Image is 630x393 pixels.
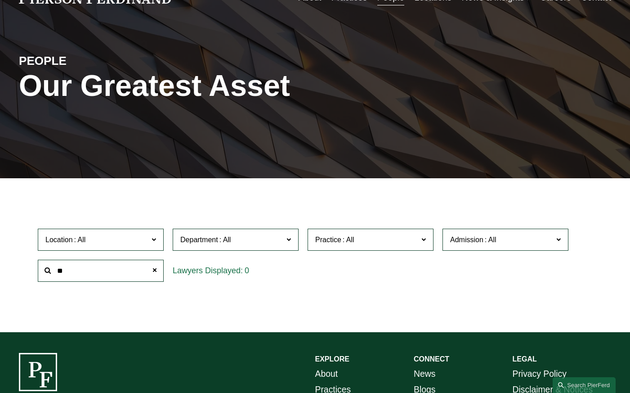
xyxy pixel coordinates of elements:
span: Practice [315,236,341,244]
a: News [414,366,435,382]
strong: CONNECT [414,355,449,363]
span: 0 [245,266,249,275]
strong: EXPLORE [315,355,349,363]
span: Department [180,236,218,244]
a: About [315,366,338,382]
a: Privacy Policy [512,366,567,382]
span: Admission [450,236,483,244]
h4: PEOPLE [19,54,167,68]
strong: LEGAL [512,355,536,363]
h1: Our Greatest Asset [19,68,414,103]
span: Location [45,236,73,244]
a: Search this site [553,377,616,393]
